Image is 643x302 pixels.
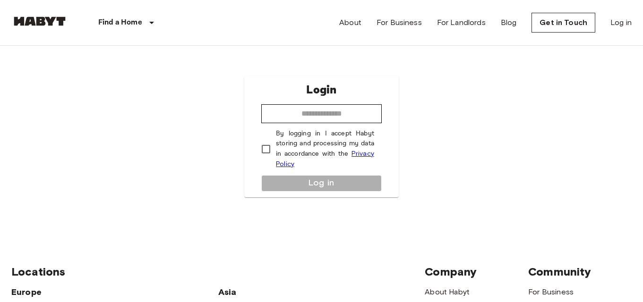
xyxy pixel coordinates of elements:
[276,150,374,168] a: Privacy Policy
[339,17,361,28] a: About
[11,265,65,278] span: Locations
[501,17,517,28] a: Blog
[218,287,237,297] span: Asia
[11,287,42,297] span: Europe
[276,129,374,169] p: By logging in I accept Habyt storing and processing my data in accordance with the
[425,265,477,278] span: Company
[437,17,486,28] a: For Landlords
[11,17,68,26] img: Habyt
[528,287,574,296] a: For Business
[425,287,470,296] a: About Habyt
[306,82,336,99] p: Login
[98,17,142,28] p: Find a Home
[610,17,632,28] a: Log in
[532,13,595,33] a: Get in Touch
[377,17,422,28] a: For Business
[528,265,591,278] span: Community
